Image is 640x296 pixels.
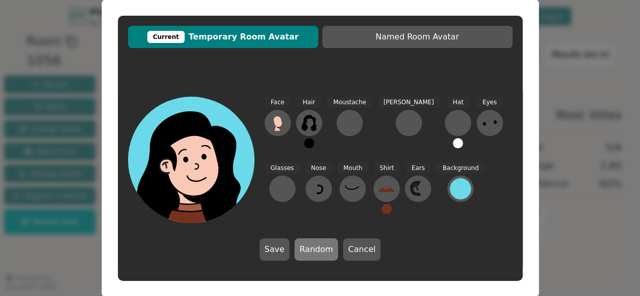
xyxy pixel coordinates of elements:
[147,31,185,43] div: Current
[327,31,507,43] span: Named Room Avatar
[343,238,380,261] button: Cancel
[436,162,485,174] span: Background
[265,97,290,108] span: Face
[133,31,313,43] span: Temporary Room Avatar
[405,162,431,174] span: Ears
[447,97,470,108] span: Hat
[322,26,513,48] button: Named Room Avatar
[260,238,289,261] button: Save
[327,97,372,108] span: Moustache
[373,162,400,174] span: Shirt
[305,162,332,174] span: Nose
[476,97,502,108] span: Eyes
[128,26,318,48] button: CurrentTemporary Room Avatar
[265,162,300,174] span: Glasses
[296,97,321,108] span: Hair
[377,97,440,108] span: [PERSON_NAME]
[337,162,369,174] span: Mouth
[294,238,338,261] button: Random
